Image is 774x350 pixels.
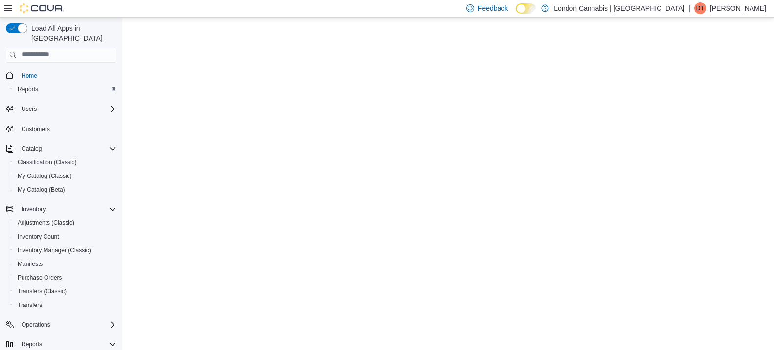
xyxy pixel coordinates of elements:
[478,3,508,13] span: Feedback
[10,83,120,96] button: Reports
[14,299,46,311] a: Transfers
[14,217,78,229] a: Adjustments (Classic)
[22,125,50,133] span: Customers
[14,285,116,297] span: Transfers (Classic)
[14,258,46,270] a: Manifests
[18,319,116,330] span: Operations
[516,3,536,14] input: Dark Mode
[14,170,116,182] span: My Catalog (Classic)
[22,321,50,328] span: Operations
[18,338,46,350] button: Reports
[20,3,64,13] img: Cova
[10,284,120,298] button: Transfers (Classic)
[696,2,704,14] span: DT
[710,2,766,14] p: [PERSON_NAME]
[14,231,63,242] a: Inventory Count
[18,103,41,115] button: Users
[18,70,41,82] a: Home
[18,246,91,254] span: Inventory Manager (Classic)
[14,170,76,182] a: My Catalog (Classic)
[18,203,49,215] button: Inventory
[10,257,120,271] button: Manifests
[18,158,77,166] span: Classification (Classic)
[2,142,120,155] button: Catalog
[10,216,120,230] button: Adjustments (Classic)
[18,287,67,295] span: Transfers (Classic)
[18,274,62,282] span: Purchase Orders
[22,205,46,213] span: Inventory
[18,203,116,215] span: Inventory
[14,84,116,95] span: Reports
[14,272,116,284] span: Purchase Orders
[10,271,120,284] button: Purchase Orders
[10,183,120,197] button: My Catalog (Beta)
[18,319,54,330] button: Operations
[22,145,42,153] span: Catalog
[10,169,120,183] button: My Catalog (Classic)
[18,260,43,268] span: Manifests
[14,244,116,256] span: Inventory Manager (Classic)
[18,172,72,180] span: My Catalog (Classic)
[14,299,116,311] span: Transfers
[2,202,120,216] button: Inventory
[688,2,690,14] p: |
[2,318,120,331] button: Operations
[2,68,120,83] button: Home
[18,233,59,241] span: Inventory Count
[18,186,65,194] span: My Catalog (Beta)
[694,2,706,14] div: D Timmers
[14,272,66,284] a: Purchase Orders
[14,184,69,196] a: My Catalog (Beta)
[22,340,42,348] span: Reports
[14,84,42,95] a: Reports
[18,143,116,154] span: Catalog
[14,258,116,270] span: Manifests
[14,285,70,297] a: Transfers (Classic)
[10,243,120,257] button: Inventory Manager (Classic)
[2,102,120,116] button: Users
[18,86,38,93] span: Reports
[18,123,54,135] a: Customers
[18,143,46,154] button: Catalog
[18,338,116,350] span: Reports
[14,156,81,168] a: Classification (Classic)
[10,298,120,312] button: Transfers
[14,184,116,196] span: My Catalog (Beta)
[27,23,116,43] span: Load All Apps in [GEOGRAPHIC_DATA]
[18,69,116,82] span: Home
[18,123,116,135] span: Customers
[18,219,74,227] span: Adjustments (Classic)
[14,244,95,256] a: Inventory Manager (Classic)
[22,72,37,80] span: Home
[14,217,116,229] span: Adjustments (Classic)
[10,155,120,169] button: Classification (Classic)
[18,103,116,115] span: Users
[18,301,42,309] span: Transfers
[14,156,116,168] span: Classification (Classic)
[14,231,116,242] span: Inventory Count
[2,122,120,136] button: Customers
[10,230,120,243] button: Inventory Count
[22,105,37,113] span: Users
[554,2,684,14] p: London Cannabis | [GEOGRAPHIC_DATA]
